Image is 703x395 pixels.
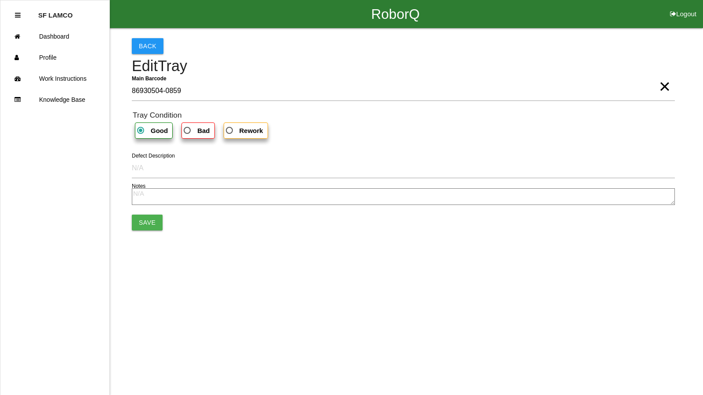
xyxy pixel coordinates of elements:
[0,89,109,110] a: Knowledge Base
[132,58,675,75] h4: Edit Tray
[197,127,210,134] b: Bad
[133,111,675,119] h6: Tray Condition
[151,127,168,134] b: Good
[0,26,109,47] a: Dashboard
[132,38,163,54] button: Back
[132,158,675,178] input: N/A
[132,75,167,82] b: Main Barcode
[132,152,175,160] label: Defect Description
[0,47,109,68] a: Profile
[132,182,145,190] label: Notes
[15,5,21,26] div: Close
[132,215,163,230] button: Save
[0,68,109,89] a: Work Instructions
[132,81,675,101] input: Required
[239,127,263,134] b: Rework
[659,69,670,86] span: Clear Input
[38,5,72,19] p: SF LAMCO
